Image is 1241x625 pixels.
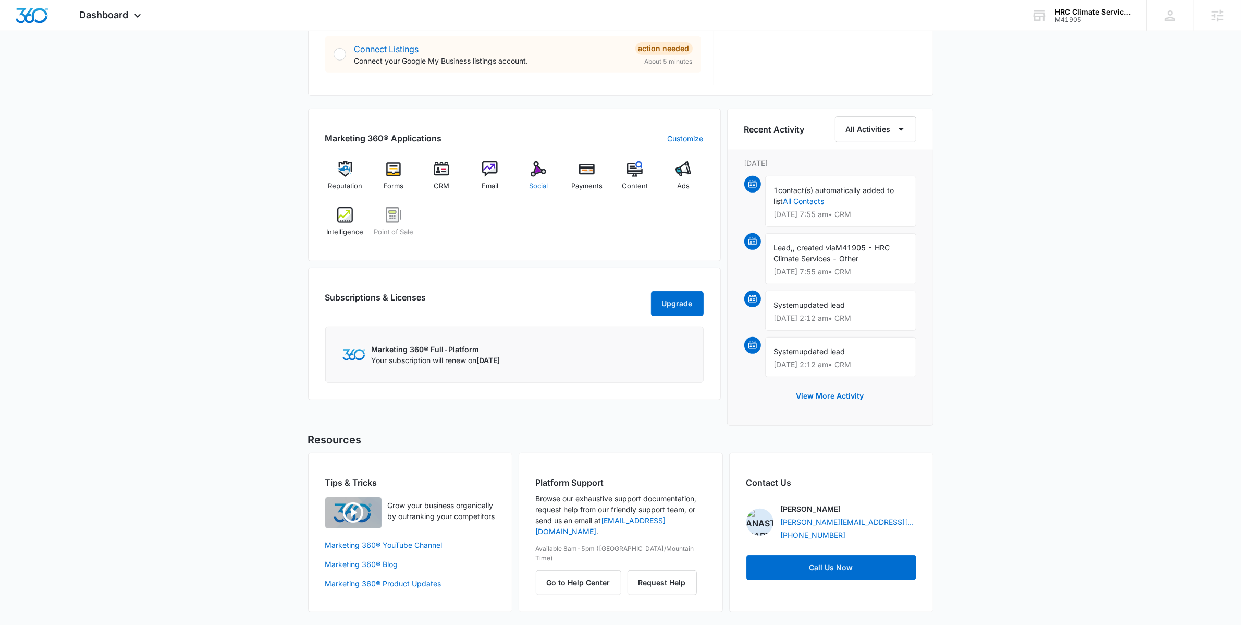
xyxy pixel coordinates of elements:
[374,227,413,237] span: Point of Sale
[781,503,841,514] p: [PERSON_NAME]
[325,539,495,550] a: Marketing 360® YouTube Channel
[774,268,907,275] p: [DATE] 7:55 am • CRM
[774,347,800,356] span: System
[373,207,413,245] a: Point of Sale
[645,57,693,66] span: About 5 minutes
[372,355,500,366] p: Your subscription will renew on
[422,161,462,199] a: CRM
[373,161,413,199] a: Forms
[536,493,706,537] p: Browse our exhaustive support documentation, request help from our friendly support team, or send...
[783,197,825,206] a: All Contacts
[774,186,779,195] span: 1
[536,570,621,595] button: Go to Help Center
[774,361,907,368] p: [DATE] 2:12 am • CRM
[628,578,697,587] a: Request Help
[677,181,690,191] span: Ads
[663,161,704,199] a: Ads
[800,347,845,356] span: updated lead
[793,243,836,252] span: , created via
[434,181,449,191] span: CRM
[746,509,773,536] img: Anastasia Martin-Wegryn
[342,349,365,360] img: Marketing 360 Logo
[325,559,495,570] a: Marketing 360® Blog
[774,186,894,206] span: contact(s) automatically added to list
[372,344,500,355] p: Marketing 360® Full-Platform
[536,544,706,563] p: Available 8am-5pm ([GEOGRAPHIC_DATA]/Mountain Time)
[308,432,933,448] h5: Resources
[635,42,693,55] div: Action Needed
[744,158,916,169] p: [DATE]
[615,161,655,199] a: Content
[781,530,846,540] a: [PHONE_NUMBER]
[388,500,495,522] p: Grow your business organically by outranking your competitors
[774,211,907,218] p: [DATE] 7:55 am • CRM
[668,133,704,144] a: Customize
[835,116,916,142] button: All Activities
[567,161,607,199] a: Payments
[628,570,697,595] button: Request Help
[384,181,403,191] span: Forms
[325,291,426,312] h2: Subscriptions & Licenses
[571,181,603,191] span: Payments
[354,55,627,66] p: Connect your Google My Business listings account.
[519,161,559,199] a: Social
[325,207,365,245] a: Intelligence
[774,315,907,322] p: [DATE] 2:12 am • CRM
[651,291,704,316] button: Upgrade
[1055,8,1131,16] div: account name
[781,516,916,527] a: [PERSON_NAME][EMAIL_ADDRESS][PERSON_NAME][DOMAIN_NAME]
[326,227,363,237] span: Intelligence
[622,181,648,191] span: Content
[328,181,362,191] span: Reputation
[800,301,845,309] span: updated lead
[786,383,875,408] button: View More Activity
[325,132,442,145] h2: Marketing 360® Applications
[746,555,916,580] a: Call Us Now
[80,9,129,20] span: Dashboard
[325,497,382,528] img: Quick Overview Video
[477,356,500,365] span: [DATE]
[470,161,510,199] a: Email
[482,181,498,191] span: Email
[746,476,916,489] h2: Contact Us
[744,123,805,136] h6: Recent Activity
[774,243,793,252] span: Lead,
[774,301,800,309] span: System
[354,44,419,54] a: Connect Listings
[536,578,628,587] a: Go to Help Center
[325,578,495,589] a: Marketing 360® Product Updates
[1055,16,1131,23] div: account id
[529,181,548,191] span: Social
[536,476,706,489] h2: Platform Support
[325,161,365,199] a: Reputation
[325,476,495,489] h2: Tips & Tricks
